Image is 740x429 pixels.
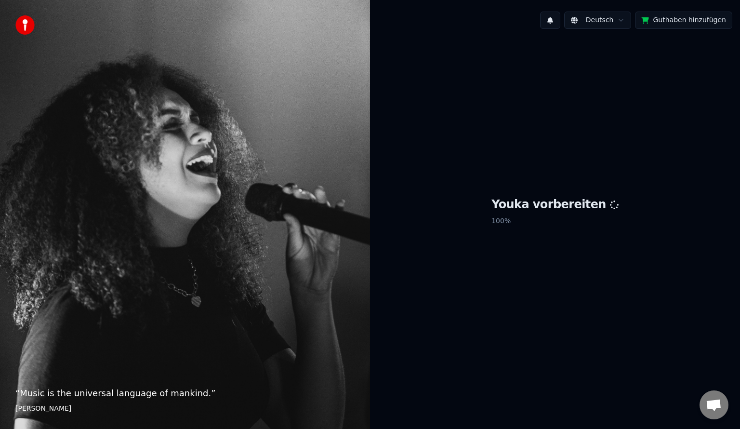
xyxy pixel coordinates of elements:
img: youka [15,15,35,35]
p: “ Music is the universal language of mankind. ” [15,387,355,400]
div: Chat öffnen [700,390,728,419]
button: Guthaben hinzufügen [635,12,732,29]
footer: [PERSON_NAME] [15,404,355,414]
p: 100 % [491,213,619,230]
h1: Youka vorbereiten [491,197,619,213]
